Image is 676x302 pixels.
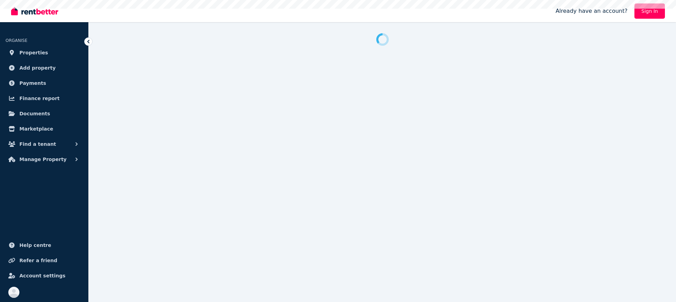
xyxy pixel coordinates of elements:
[19,64,56,72] span: Add property
[6,152,83,166] button: Manage Property
[6,238,83,252] a: Help centre
[6,46,83,60] a: Properties
[6,122,83,136] a: Marketplace
[19,94,60,103] span: Finance report
[19,140,56,148] span: Find a tenant
[19,241,51,249] span: Help centre
[6,269,83,283] a: Account settings
[6,107,83,121] a: Documents
[19,109,50,118] span: Documents
[19,79,46,87] span: Payments
[19,256,57,265] span: Refer a friend
[19,272,65,280] span: Account settings
[634,3,665,19] a: Sign In
[6,61,83,75] a: Add property
[6,91,83,105] a: Finance report
[6,254,83,267] a: Refer a friend
[555,7,627,15] span: Already have an account?
[11,6,58,16] img: RentBetter
[6,137,83,151] button: Find a tenant
[6,38,27,43] span: ORGANISE
[19,155,67,163] span: Manage Property
[6,76,83,90] a: Payments
[19,48,48,57] span: Properties
[19,125,53,133] span: Marketplace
